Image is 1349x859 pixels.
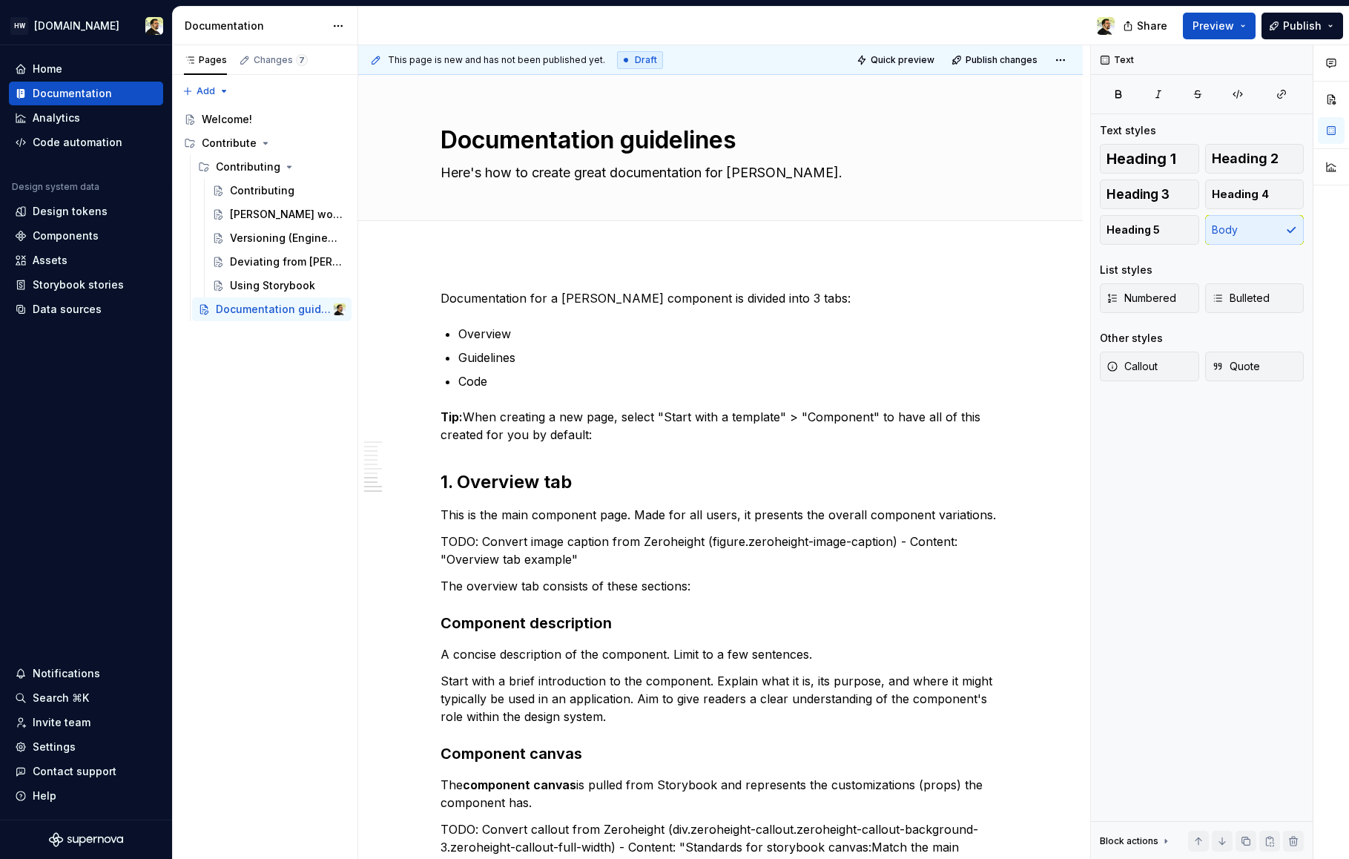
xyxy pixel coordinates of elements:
[9,273,163,297] a: Storybook stories
[3,10,169,42] button: HW[DOMAIN_NAME]Honza Toman
[33,691,89,705] div: Search ⌘K
[33,62,62,76] div: Home
[178,131,352,155] div: Contribute
[230,254,343,269] div: Deviating from [PERSON_NAME]
[438,122,998,158] textarea: Documentation guidelines
[1205,352,1305,381] button: Quote
[441,743,1001,764] h3: Component canvas
[1261,13,1343,39] button: Publish
[33,135,122,150] div: Code automation
[178,81,234,102] button: Add
[463,777,576,792] strong: component canvas
[230,207,343,222] div: [PERSON_NAME] workflow
[33,277,124,292] div: Storybook stories
[33,228,99,243] div: Components
[9,224,163,248] a: Components
[1106,187,1170,202] span: Heading 3
[192,297,352,321] a: Documentation guidelinesHonza Toman
[202,112,252,127] div: Welcome!
[441,470,1001,494] h2: 1. Overview tab
[33,740,76,754] div: Settings
[33,253,67,268] div: Assets
[334,303,346,315] img: Honza Toman
[1193,19,1234,33] span: Preview
[1283,19,1322,33] span: Publish
[49,832,123,847] svg: Supernova Logo
[9,249,163,272] a: Assets
[10,17,28,35] div: HW
[1137,19,1167,33] span: Share
[1097,17,1115,35] img: Honza Toman
[1205,144,1305,174] button: Heading 2
[1100,144,1199,174] button: Heading 1
[145,17,163,35] img: Honza Toman
[1100,123,1156,138] div: Text styles
[33,111,80,125] div: Analytics
[206,274,352,297] a: Using Storybook
[33,86,112,101] div: Documentation
[1100,835,1158,847] div: Block actions
[12,181,99,193] div: Design system data
[1212,151,1279,166] span: Heading 2
[1106,359,1158,374] span: Callout
[216,302,331,317] div: Documentation guidelines
[1106,151,1176,166] span: Heading 1
[206,179,352,203] a: Contributing
[206,250,352,274] a: Deviating from [PERSON_NAME]
[1115,13,1177,39] button: Share
[1183,13,1256,39] button: Preview
[216,159,280,174] div: Contributing
[1100,352,1199,381] button: Callout
[230,278,315,293] div: Using Storybook
[1212,291,1270,306] span: Bulleted
[178,108,352,131] a: Welcome!
[9,57,163,81] a: Home
[33,302,102,317] div: Data sources
[1100,263,1152,277] div: List styles
[458,325,1001,343] p: Overview
[206,226,352,250] a: Versioning (Engineering)
[441,672,1001,725] p: Start with a brief introduction to the component. Explain what it is, its purpose, and where it m...
[1100,331,1163,346] div: Other styles
[441,645,1001,663] p: A concise description of the component. Limit to a few sentences.
[441,613,1001,633] h3: Component description
[9,106,163,130] a: Analytics
[33,789,56,803] div: Help
[441,408,1001,444] p: When creating a new page, select "Start with a template" > "Component" to have all of this create...
[966,54,1038,66] span: Publish changes
[33,666,100,681] div: Notifications
[388,54,605,66] span: This page is new and has not been published yet.
[9,82,163,105] a: Documentation
[1106,223,1160,237] span: Heading 5
[441,533,1001,568] p: TODO: Convert image caption from Zeroheight (figure.zeroheight-image-caption) - Content: "Overvie...
[197,85,215,97] span: Add
[441,289,1001,307] p: Documentation for a [PERSON_NAME] component is divided into 3 tabs:
[230,183,294,198] div: Contributing
[9,711,163,734] a: Invite team
[9,662,163,685] button: Notifications
[1205,283,1305,313] button: Bulleted
[458,372,1001,390] p: Code
[9,760,163,783] button: Contact support
[254,54,308,66] div: Changes
[1100,180,1199,209] button: Heading 3
[206,203,352,226] a: [PERSON_NAME] workflow
[230,231,343,246] div: Versioning (Engineering)
[9,131,163,154] a: Code automation
[1106,291,1176,306] span: Numbered
[202,136,257,151] div: Contribute
[34,19,119,33] div: [DOMAIN_NAME]
[185,19,325,33] div: Documentation
[1100,215,1199,245] button: Heading 5
[635,54,657,66] span: Draft
[9,784,163,808] button: Help
[441,577,1001,595] p: The overview tab consists of these sections:
[1100,831,1172,852] div: Block actions
[441,776,1001,812] p: The is pulled from Storybook and represents the customizations (props) the component has.
[9,297,163,321] a: Data sources
[184,54,227,66] div: Pages
[1212,187,1269,202] span: Heading 4
[33,715,90,730] div: Invite team
[441,506,1001,524] p: This is the main component page. Made for all users, it presents the overall component variations.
